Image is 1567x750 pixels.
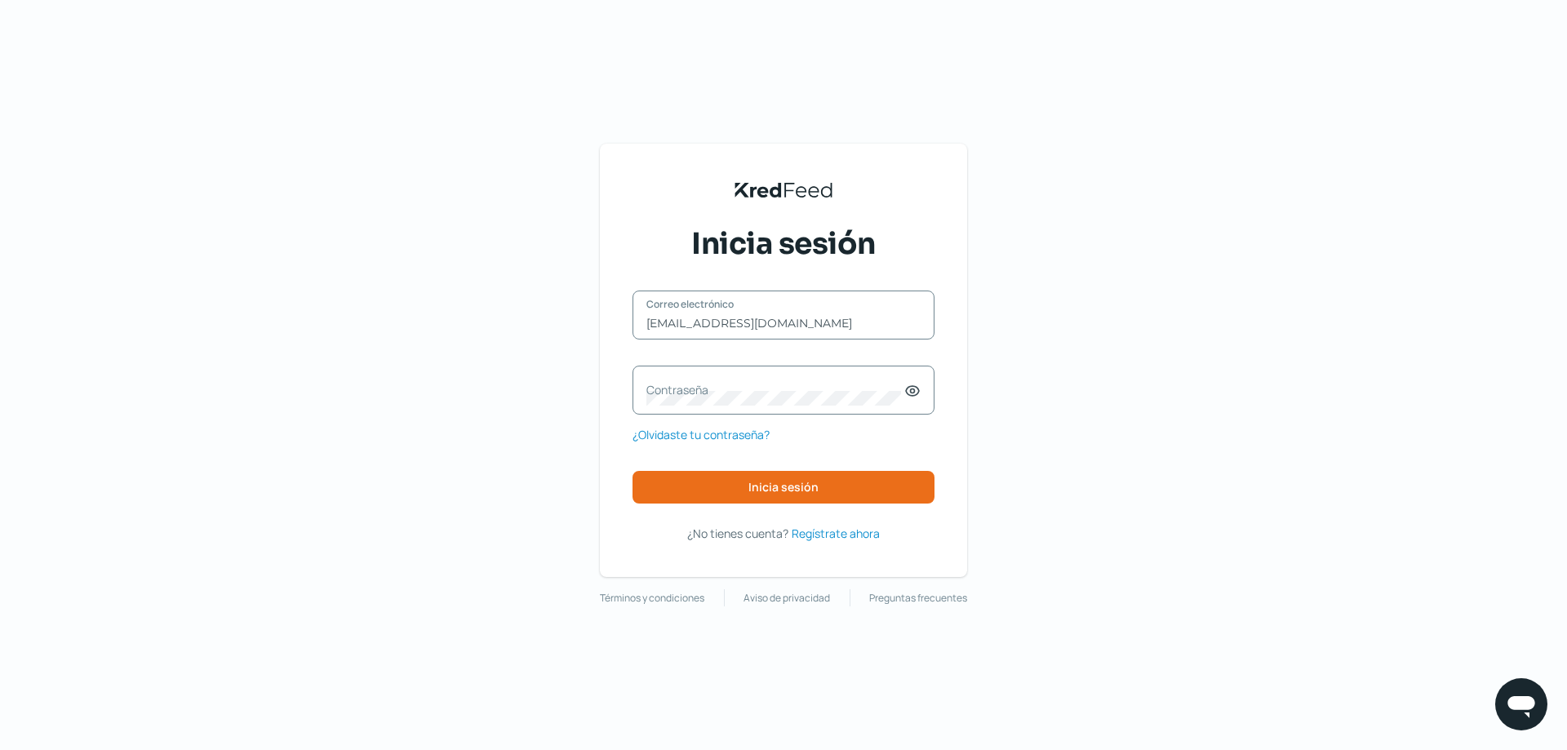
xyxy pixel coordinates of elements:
[687,526,788,541] span: ¿No tienes cuenta?
[646,297,904,311] label: Correo electrónico
[744,589,830,607] a: Aviso de privacidad
[869,589,967,607] a: Preguntas frecuentes
[646,382,904,397] label: Contraseña
[600,589,704,607] a: Términos y condiciones
[792,523,880,544] a: Regístrate ahora
[691,224,876,264] span: Inicia sesión
[1505,688,1538,721] img: chatIcon
[748,482,819,493] span: Inicia sesión
[633,424,770,445] a: ¿Olvidaste tu contraseña?
[633,471,934,504] button: Inicia sesión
